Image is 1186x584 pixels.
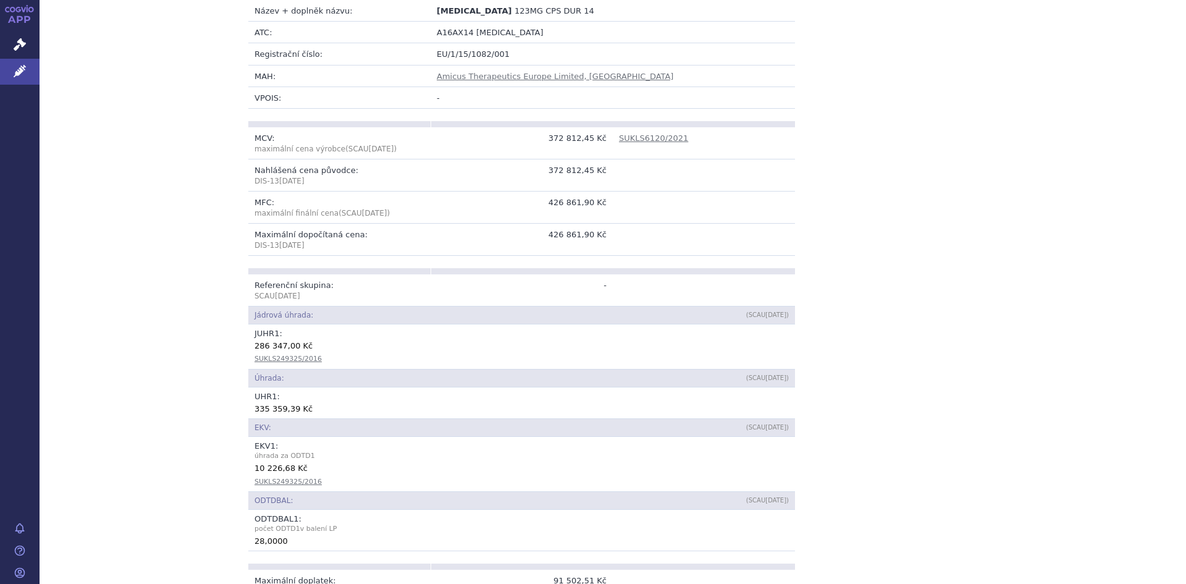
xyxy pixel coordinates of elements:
span: [MEDICAL_DATA] [437,6,511,15]
td: Nahlášená cena původce: [248,159,431,192]
td: 372 812,45 Kč [431,127,613,159]
span: A16AX14 [437,28,474,37]
span: (SCAU ) [746,311,789,318]
span: [MEDICAL_DATA] [476,28,544,37]
span: 123MG CPS DUR 14 [515,6,594,15]
td: 372 812,45 Kč [431,159,613,192]
span: 1 [274,329,279,338]
td: UHR : [248,387,795,418]
span: [DATE] [279,241,305,250]
a: SUKLS249325/2016 [254,355,322,363]
span: 1 [272,392,277,401]
span: (SCAU ) [254,145,397,153]
span: 1 [311,452,315,460]
p: SCAU [254,291,424,302]
span: [DATE] [362,209,387,218]
span: [DATE] [275,292,300,300]
td: - [431,87,795,108]
td: Úhrada: [248,369,613,387]
td: EKV : [248,437,795,491]
span: [DATE] [279,177,305,185]
p: DIS-13 [254,240,424,251]
div: 335 359,39 Kč [254,402,789,415]
span: maximální cena výrobce [254,145,345,153]
span: [DATE] [765,311,786,318]
div: 28,0000 [254,535,789,547]
td: ODTDBAL: [248,491,613,509]
td: - [431,274,613,307]
td: JUHR : [248,324,795,369]
p: DIS-13 [254,176,424,187]
td: ATC: [248,22,431,43]
a: SUKLS249325/2016 [254,478,322,486]
td: EKV: [248,419,613,437]
td: Maximální dopočítaná cena: [248,224,431,256]
td: 426 861,90 Kč [431,224,613,256]
td: Jádrová úhrada: [248,307,613,324]
td: EU/1/15/1082/001 [431,43,795,65]
div: 286 347,00 Kč [254,339,789,352]
a: Amicus Therapeutics Europe Limited, [GEOGRAPHIC_DATA] [437,72,673,81]
span: (SCAU ) [746,424,789,431]
span: [DATE] [765,497,786,504]
span: 1 [293,514,298,523]
p: maximální finální cena [254,208,424,219]
span: [DATE] [765,375,786,381]
td: MFC: [248,192,431,224]
span: [DATE] [369,145,394,153]
span: (SCAU ) [746,375,789,381]
td: Referenční skupina: [248,274,431,307]
span: (SCAU ) [746,497,789,504]
td: 426 861,90 Kč [431,192,613,224]
span: 1 [296,525,300,533]
span: [DATE] [765,424,786,431]
td: MCV: [248,127,431,159]
span: (SCAU ) [339,209,390,218]
span: 1 [271,441,275,451]
td: MAH: [248,65,431,87]
div: 10 226,68 Kč [254,462,789,474]
a: SUKLS6120/2021 [619,133,688,143]
td: Registrační číslo: [248,43,431,65]
span: úhrada za ODTD [254,451,789,462]
td: ODTDBAL : [248,510,795,551]
span: počet ODTD v balení LP [254,523,789,535]
td: VPOIS: [248,87,431,108]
